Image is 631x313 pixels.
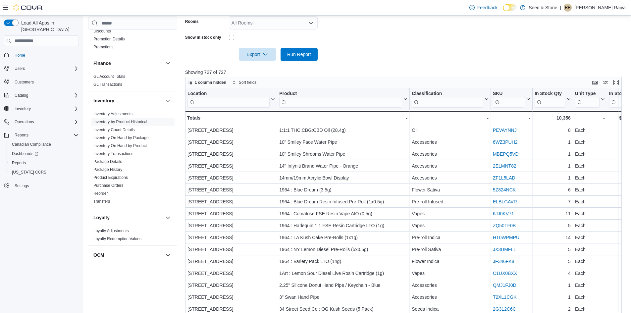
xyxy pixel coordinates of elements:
button: Loyalty [93,214,163,221]
div: 14" Infyniti Brand Water Pipe - Orange [279,162,407,170]
div: [STREET_ADDRESS] [187,293,275,301]
h3: Finance [93,60,111,67]
span: Reports [9,159,79,167]
button: Reports [1,130,81,140]
div: - [412,114,489,122]
a: 6WZ3PUH2 [493,139,518,145]
a: Package Details [93,159,122,164]
p: Showing 727 of 727 [185,69,626,76]
button: Unit Type [575,91,605,108]
p: Seed & Stone [529,4,557,12]
p: | [560,4,561,12]
span: Inventory [12,105,79,113]
button: Settings [1,181,81,190]
a: 6JJ0KV71 [493,211,514,216]
div: Each [575,293,605,301]
span: Inventory On Hand by Package [93,135,149,140]
div: Oil [412,126,489,134]
button: Run Report [281,48,318,61]
button: 1 column hidden [185,78,229,86]
span: Reports [12,131,79,139]
div: 1964 : Blue Dream Resin Infused Pre-Roll (1x0.5g) [279,198,407,206]
div: Pre-roll Infused [412,198,489,206]
div: Classification [412,91,483,108]
a: Dashboards [7,149,81,158]
span: Catalog [12,91,79,99]
button: Classification [412,91,489,108]
button: Inventory [12,105,33,113]
span: Operations [15,119,34,125]
div: - [493,114,530,122]
span: Canadian Compliance [12,142,51,147]
a: Purchase Orders [93,183,124,188]
div: Each [575,198,605,206]
div: - [575,114,605,122]
a: GL Transactions [93,82,122,87]
span: Loyalty Redemption Values [93,236,141,241]
a: Inventory On Hand by Product [93,143,147,148]
div: Vapes [412,269,489,277]
a: Dashboards [9,150,41,158]
button: Open list of options [308,20,314,26]
div: 1 [535,162,571,170]
button: OCM [93,252,163,258]
div: 10" Smiley Face Water Pipe [279,138,407,146]
div: 6 [535,186,571,194]
button: Keyboard shortcuts [591,78,599,86]
span: Export [243,48,272,61]
div: SKU [493,91,525,97]
div: Each [575,138,605,146]
span: Settings [15,183,29,188]
a: Canadian Compliance [9,140,54,148]
button: [US_STATE] CCRS [7,168,81,177]
div: Finance [88,73,177,91]
a: Package History [93,167,122,172]
span: Inventory [15,106,31,111]
div: 1964 : Harlequin 1:1 FSE Resin Cartridge LTO (1g) [279,222,407,230]
div: Each [575,257,605,265]
a: 2ELMNT82 [493,163,516,169]
span: Customers [12,78,79,86]
div: 1964 : NY Lemon Diesel Pre-Rolls (5x0.5g) [279,245,407,253]
span: Users [15,66,25,71]
button: Finance [164,59,172,67]
span: Catalog [15,93,28,98]
div: 1:1:1 THC:CBG:CBD Oil (28.4g) [279,126,407,134]
span: Discounts [93,28,111,34]
div: [STREET_ADDRESS] [187,222,275,230]
a: Home [12,51,28,59]
a: Inventory Count Details [93,128,135,132]
span: Dark Mode [503,11,503,12]
div: Accessories [412,281,489,289]
div: Flower Sativa [412,186,489,194]
a: PEVAYNNJ [493,128,517,133]
a: Inventory Adjustments [93,112,132,116]
button: Inventory [1,104,81,113]
span: GL Account Totals [93,74,125,79]
span: RR [565,4,571,12]
button: Sort fields [230,78,259,86]
span: Settings [12,182,79,190]
div: 5 [535,245,571,253]
span: Inventory by Product Historical [93,119,147,125]
div: Pre-roll Indica [412,234,489,241]
div: Accessories [412,162,489,170]
a: Reorder [93,191,108,196]
button: Reports [12,131,31,139]
a: [US_STATE] CCRS [9,168,49,176]
div: Each [575,174,605,182]
div: Each [575,150,605,158]
div: 1964 : Variety Pack LTO (14g) [279,257,407,265]
div: Discounts & Promotions [88,27,177,54]
div: 1 [535,281,571,289]
button: In Stock Qty [535,91,571,108]
div: 3" Swan Hand Pipe [279,293,407,301]
div: Vapes [412,210,489,218]
div: Each [575,222,605,230]
button: Enter fullscreen [612,78,620,86]
a: QMJ1FJ0D [493,283,516,288]
a: Product Expirations [93,175,128,180]
a: Promotion Details [93,37,125,41]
